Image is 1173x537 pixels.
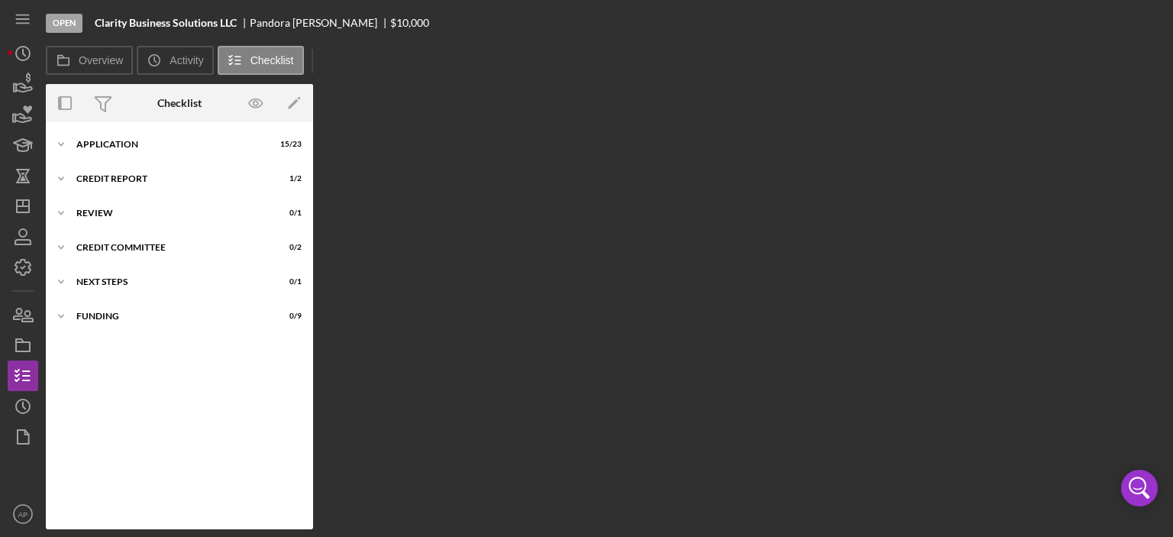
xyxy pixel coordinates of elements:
[274,174,302,183] div: 1 / 2
[390,16,429,29] span: $10,000
[1121,470,1158,506] div: Open Intercom Messenger
[250,54,294,66] label: Checklist
[274,312,302,321] div: 0 / 9
[76,140,263,149] div: Application
[137,46,213,75] button: Activity
[79,54,123,66] label: Overview
[95,17,237,29] b: Clarity Business Solutions LLC
[170,54,203,66] label: Activity
[46,46,133,75] button: Overview
[218,46,304,75] button: Checklist
[76,243,263,252] div: Credit Committee
[76,209,263,218] div: Review
[274,277,302,286] div: 0 / 1
[76,174,263,183] div: Credit report
[250,17,390,29] div: Pandora [PERSON_NAME]
[274,209,302,218] div: 0 / 1
[18,510,28,519] text: AP
[274,140,302,149] div: 15 / 23
[157,97,202,109] div: Checklist
[76,277,263,286] div: Next Steps
[46,14,82,33] div: Open
[76,312,263,321] div: Funding
[8,499,38,529] button: AP
[274,243,302,252] div: 0 / 2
